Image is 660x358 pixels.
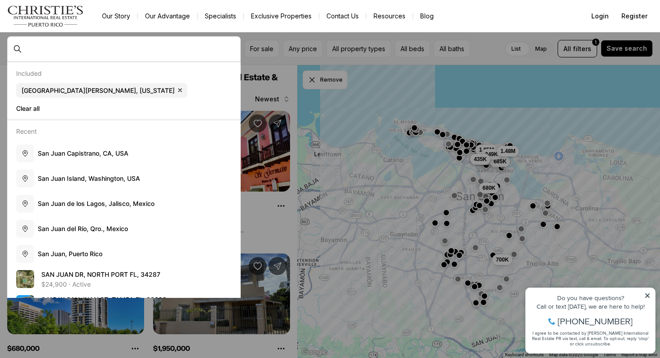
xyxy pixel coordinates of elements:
[13,191,235,216] button: San Juan de los Lagos, Jalisco, Mexico
[138,10,197,22] a: Our Advantage
[198,10,243,22] a: Specialists
[7,5,84,27] img: logo
[16,101,232,116] button: Clear all
[37,42,112,51] span: [PHONE_NUMBER]
[41,271,160,278] span: S A N J U A N D R , N O R T H P O R T F L , 3 4 2 8 7
[41,281,91,288] p: $24,900 · Active
[616,7,653,25] button: Register
[11,55,128,72] span: I agree to be contacted by [PERSON_NAME] International Real Estate PR via text, call & email. To ...
[38,175,140,182] span: S a n J u a n I s l a n d , W a s h i n g t o n , U S A
[9,29,130,35] div: Call or text [DATE], we are here to help!
[95,10,137,22] a: Our Story
[38,250,102,258] span: S a n J u a n , P u e r t o R i c o
[621,13,647,20] span: Register
[366,10,413,22] a: Resources
[38,225,128,232] span: S a n J u a n d e l R í o , Q r o . , M e x i c o
[13,166,235,191] button: San Juan Island, Washington, USA
[413,10,441,22] a: Blog
[41,296,167,303] span: 3 4 1 5 W S A N J U A N S T , T A M P A F L , 3 3 6 2 9
[16,70,42,77] p: Included
[13,292,235,317] a: View details: 3415 W SAN JUAN ST
[13,266,235,292] a: View details: SAN JUAN DR
[9,20,130,26] div: Do you have questions?
[38,200,154,207] span: S a n J u a n d e l o s L a g o s , J a l i s c o , M e x i c o
[22,87,175,95] span: [GEOGRAPHIC_DATA][PERSON_NAME], [US_STATE]
[13,216,235,241] button: San Juan del Río, Qro., Mexico
[586,7,614,25] button: Login
[319,10,366,22] button: Contact Us
[244,10,319,22] a: Exclusive Properties
[13,141,235,166] button: San Juan Capistrano, CA, USA
[16,127,37,135] p: Recent
[38,149,128,157] span: S a n J u a n C a p i s t r a n o , C A , U S A
[13,241,235,266] button: San Juan, Puerto Rico
[591,13,609,20] span: Login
